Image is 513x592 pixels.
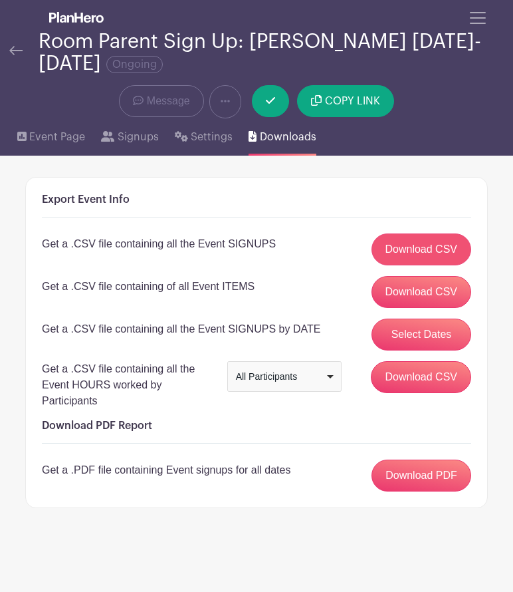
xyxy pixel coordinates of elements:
span: Settings [191,129,233,145]
p: Get a .CSV file containing all the Event SIGNUPS [42,236,276,252]
a: Download CSV [371,233,472,265]
h6: Export Event Info [42,194,471,206]
p: Get a .CSV file containing of all Event ITEMS [42,279,255,295]
span: Message [147,93,190,109]
a: Settings [175,118,233,156]
p: Get a .CSV file containing all the Event HOURS worked by Participants [42,361,211,409]
span: Ongoing [106,56,163,73]
span: Event Page [29,129,85,145]
span: Signups [118,129,159,145]
a: Download PDF [371,460,471,492]
span: Downloads [260,129,316,145]
div: All Participants [236,370,325,384]
button: COPY LINK [297,85,393,117]
p: Get a .CSV file containing all the Event SIGNUPS by DATE [42,321,320,337]
button: Toggle navigation [460,5,496,31]
span: COPY LINK [325,96,380,106]
div: Room Parent Sign Up: [PERSON_NAME] [DATE]-[DATE] [39,31,488,74]
a: Signups [101,118,158,156]
img: back-arrow-29a5d9b10d5bd6ae65dc969a981735edf675c4d7a1fe02e03b50dbd4ba3cdb55.svg [9,46,23,55]
a: Download CSV [371,276,472,308]
button: Select Dates [371,319,471,351]
img: logo_white-6c42ec7e38ccf1d336a20a19083b03d10ae64f83f12c07503d8b9e83406b4c7d.svg [49,12,104,23]
input: Download CSV [371,361,471,393]
p: Get a .PDF file containing Event signups for all dates [42,462,290,478]
a: Event Page [17,118,85,156]
h6: Download PDF Report [42,420,471,432]
a: Downloads [249,118,316,156]
a: Message [119,85,203,117]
